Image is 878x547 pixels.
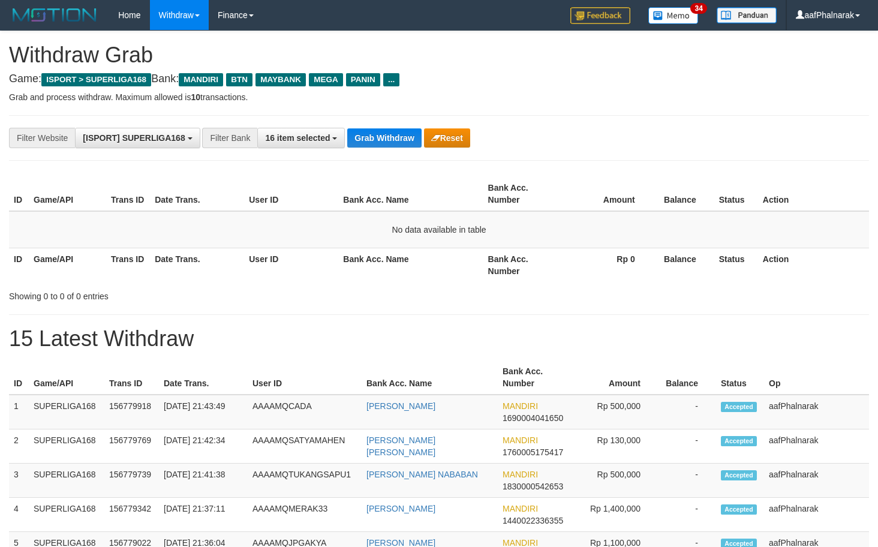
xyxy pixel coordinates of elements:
[572,395,659,429] td: Rp 500,000
[248,395,362,429] td: AAAAMQCADA
[659,360,716,395] th: Balance
[150,177,244,211] th: Date Trans.
[104,498,159,532] td: 156779342
[309,73,343,86] span: MEGA
[659,464,716,498] td: -
[29,177,106,211] th: Game/API
[179,73,223,86] span: MANDIRI
[721,436,757,446] span: Accepted
[424,128,470,148] button: Reset
[75,128,200,148] button: [ISPORT] SUPERLIGA168
[255,73,306,86] span: MAYBANK
[764,498,869,532] td: aafPhalnarak
[29,248,106,282] th: Game/API
[9,464,29,498] td: 3
[191,92,200,102] strong: 10
[347,128,421,148] button: Grab Withdraw
[29,498,104,532] td: SUPERLIGA168
[653,177,714,211] th: Balance
[257,128,345,148] button: 16 item selected
[106,177,150,211] th: Trans ID
[659,395,716,429] td: -
[572,498,659,532] td: Rp 1,400,000
[29,464,104,498] td: SUPERLIGA168
[9,285,357,302] div: Showing 0 to 0 of 0 entries
[503,516,563,525] span: Copy 1440022336355 to clipboard
[9,248,29,282] th: ID
[29,429,104,464] td: SUPERLIGA168
[9,177,29,211] th: ID
[653,248,714,282] th: Balance
[9,211,869,248] td: No data available in table
[570,7,630,24] img: Feedback.jpg
[338,248,483,282] th: Bank Acc. Name
[9,327,869,351] h1: 15 Latest Withdraw
[104,395,159,429] td: 156779918
[721,504,757,515] span: Accepted
[9,429,29,464] td: 2
[714,177,758,211] th: Status
[9,360,29,395] th: ID
[503,435,538,445] span: MANDIRI
[572,464,659,498] td: Rp 500,000
[265,133,330,143] span: 16 item selected
[764,360,869,395] th: Op
[503,482,563,491] span: Copy 1830000542653 to clipboard
[248,464,362,498] td: AAAAMQTUKANGSAPU1
[150,248,244,282] th: Date Trans.
[503,401,538,411] span: MANDIRI
[29,395,104,429] td: SUPERLIGA168
[41,73,151,86] span: ISPORT > SUPERLIGA168
[9,128,75,148] div: Filter Website
[716,360,764,395] th: Status
[498,360,572,395] th: Bank Acc. Number
[159,498,248,532] td: [DATE] 21:37:11
[561,248,653,282] th: Rp 0
[159,395,248,429] td: [DATE] 21:43:49
[29,360,104,395] th: Game/API
[758,177,869,211] th: Action
[764,429,869,464] td: aafPhalnarak
[9,43,869,67] h1: Withdraw Grab
[83,133,185,143] span: [ISPORT] SUPERLIGA168
[366,401,435,411] a: [PERSON_NAME]
[648,7,699,24] img: Button%20Memo.svg
[366,504,435,513] a: [PERSON_NAME]
[244,177,338,211] th: User ID
[104,429,159,464] td: 156779769
[248,360,362,395] th: User ID
[244,248,338,282] th: User ID
[366,470,478,479] a: [PERSON_NAME] NABABAN
[362,360,498,395] th: Bank Acc. Name
[714,248,758,282] th: Status
[248,429,362,464] td: AAAAMQSATYAMAHEN
[9,395,29,429] td: 1
[483,248,561,282] th: Bank Acc. Number
[764,395,869,429] td: aafPhalnarak
[561,177,653,211] th: Amount
[659,429,716,464] td: -
[9,6,100,24] img: MOTION_logo.png
[9,91,869,103] p: Grab and process withdraw. Maximum allowed is transactions.
[503,447,563,457] span: Copy 1760005175417 to clipboard
[202,128,257,148] div: Filter Bank
[758,248,869,282] th: Action
[503,504,538,513] span: MANDIRI
[717,7,777,23] img: panduan.png
[338,177,483,211] th: Bank Acc. Name
[226,73,252,86] span: BTN
[721,402,757,412] span: Accepted
[248,498,362,532] td: AAAAMQMERAK33
[383,73,399,86] span: ...
[159,464,248,498] td: [DATE] 21:41:38
[764,464,869,498] td: aafPhalnarak
[503,413,563,423] span: Copy 1690004041650 to clipboard
[159,360,248,395] th: Date Trans.
[503,470,538,479] span: MANDIRI
[104,360,159,395] th: Trans ID
[106,248,150,282] th: Trans ID
[104,464,159,498] td: 156779739
[721,470,757,480] span: Accepted
[9,73,869,85] h4: Game: Bank:
[346,73,380,86] span: PANIN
